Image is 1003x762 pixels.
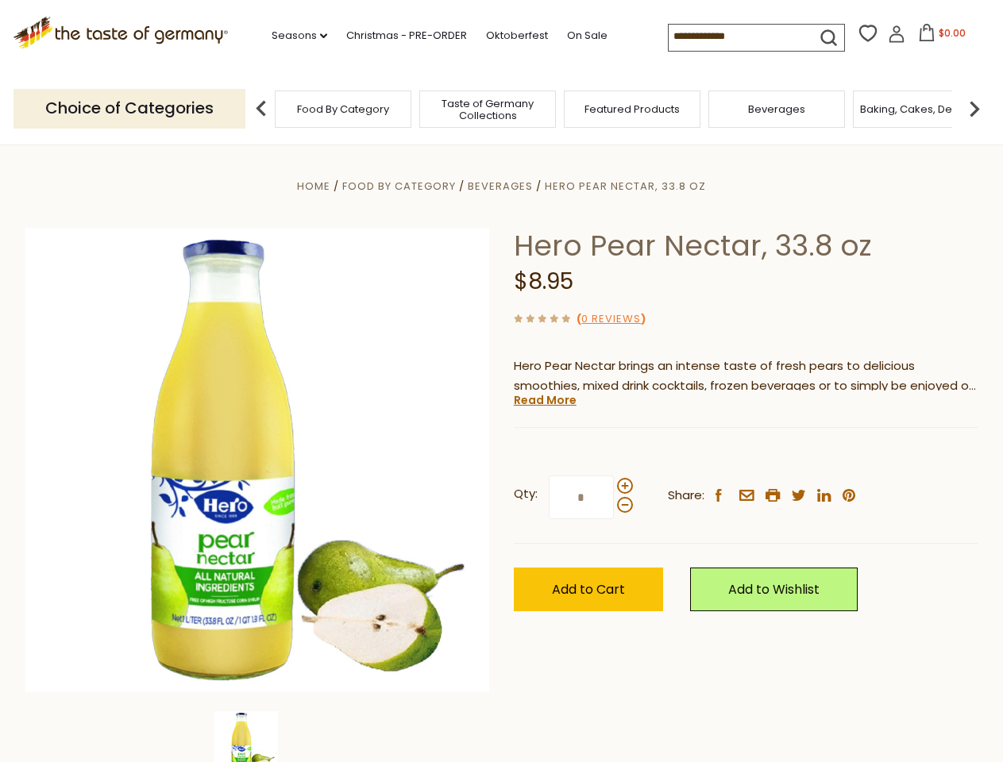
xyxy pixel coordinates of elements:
[584,103,680,115] a: Featured Products
[552,580,625,598] span: Add to Cart
[549,475,614,519] input: Qty:
[959,93,990,125] img: next arrow
[14,89,245,128] p: Choice of Categories
[297,103,389,115] a: Food By Category
[939,26,966,40] span: $0.00
[297,179,330,194] a: Home
[581,311,641,328] a: 0 Reviews
[486,27,548,44] a: Oktoberfest
[514,568,663,611] button: Add to Cart
[342,179,456,194] a: Food By Category
[514,484,538,504] strong: Qty:
[668,486,704,506] span: Share:
[514,266,573,297] span: $8.95
[346,27,467,44] a: Christmas - PRE-ORDER
[514,392,577,408] a: Read More
[424,98,551,121] a: Taste of Germany Collections
[908,24,976,48] button: $0.00
[577,311,646,326] span: ( )
[514,356,978,396] p: Hero Pear Nectar brings an intense taste of fresh pears to delicious smoothies, mixed drink cockt...
[514,228,978,264] h1: Hero Pear Nectar, 33.8 oz
[567,27,608,44] a: On Sale
[272,27,327,44] a: Seasons
[860,103,983,115] a: Baking, Cakes, Desserts
[748,103,805,115] a: Beverages
[468,179,533,194] a: Beverages
[25,228,490,692] img: Hero Pear Nectar, 33.8 oz
[245,93,277,125] img: previous arrow
[545,179,706,194] a: Hero Pear Nectar, 33.8 oz
[690,568,858,611] a: Add to Wishlist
